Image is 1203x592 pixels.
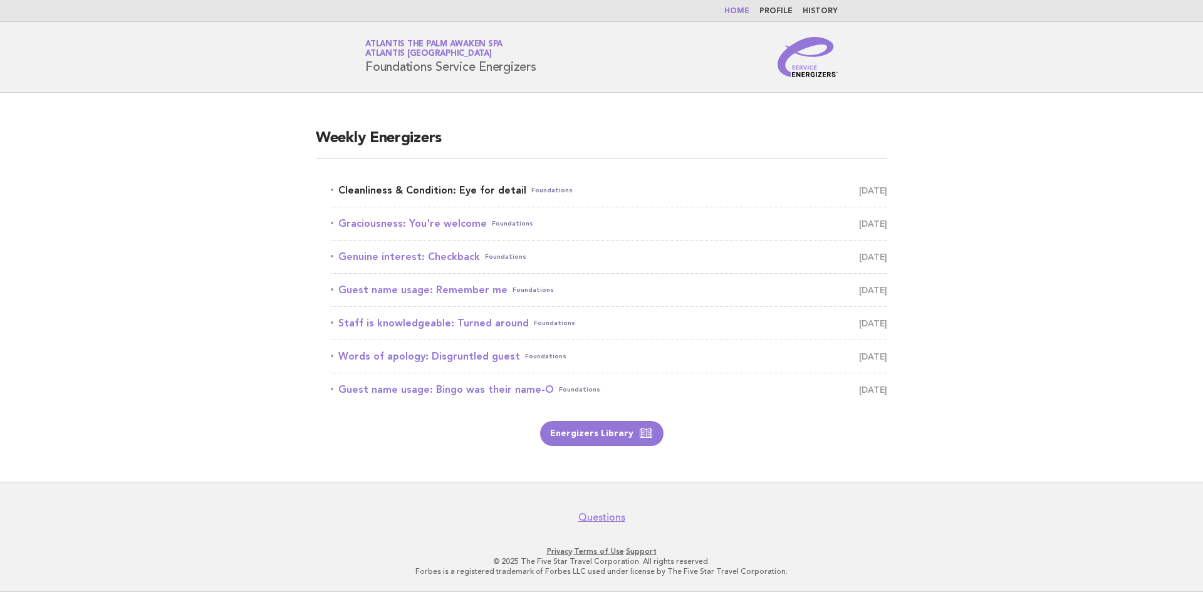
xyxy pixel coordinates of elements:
a: Words of apology: Disgruntled guestFoundations [DATE] [331,348,887,365]
span: Foundations [559,381,600,398]
span: Atlantis [GEOGRAPHIC_DATA] [365,50,492,58]
a: History [803,8,838,15]
h1: Foundations Service Energizers [365,41,536,73]
a: Privacy [547,547,572,556]
span: Foundations [513,281,554,299]
a: Questions [578,511,625,524]
p: Forbes is a registered trademark of Forbes LLC used under license by The Five Star Travel Corpora... [218,566,985,576]
a: Profile [759,8,793,15]
span: Foundations [534,314,575,332]
a: Staff is knowledgeable: Turned aroundFoundations [DATE] [331,314,887,332]
a: Genuine interest: CheckbackFoundations [DATE] [331,248,887,266]
span: Foundations [531,182,573,199]
a: Graciousness: You're welcomeFoundations [DATE] [331,215,887,232]
a: Cleanliness & Condition: Eye for detailFoundations [DATE] [331,182,887,199]
p: © 2025 The Five Star Travel Corporation. All rights reserved. [218,556,985,566]
span: [DATE] [859,281,887,299]
a: Support [626,547,657,556]
a: Atlantis The Palm Awaken SpaAtlantis [GEOGRAPHIC_DATA] [365,40,503,58]
a: Terms of Use [574,547,624,556]
a: Energizers Library [540,421,664,446]
span: [DATE] [859,314,887,332]
h2: Weekly Energizers [316,128,887,159]
p: · · [218,546,985,556]
span: Foundations [485,248,526,266]
span: [DATE] [859,348,887,365]
span: Foundations [525,348,566,365]
span: [DATE] [859,248,887,266]
span: Foundations [492,215,533,232]
a: Home [724,8,749,15]
img: Service Energizers [778,37,838,77]
span: [DATE] [859,381,887,398]
span: [DATE] [859,215,887,232]
a: Guest name usage: Bingo was their name-OFoundations [DATE] [331,381,887,398]
a: Guest name usage: Remember meFoundations [DATE] [331,281,887,299]
span: [DATE] [859,182,887,199]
